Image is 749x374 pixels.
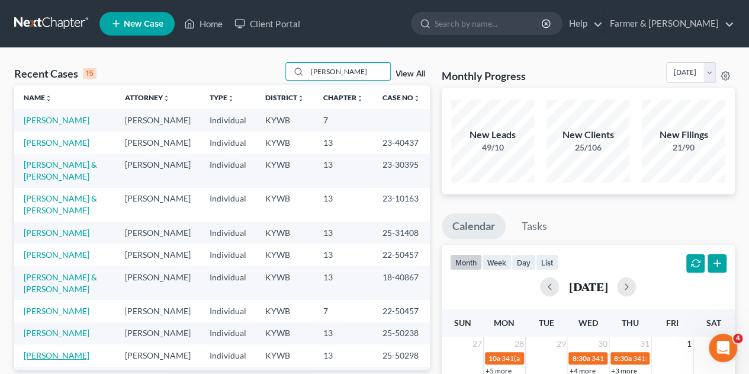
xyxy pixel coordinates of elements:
a: Districtunfold_more [265,93,304,102]
span: Mon [494,318,515,328]
a: Chapterunfold_more [323,93,364,102]
td: [PERSON_NAME] [115,344,200,366]
td: 23-40437 [373,132,430,154]
td: Individual [200,244,256,266]
td: 13 [314,132,373,154]
td: KYWB [256,322,314,344]
span: 27 [471,337,483,351]
span: 341(a) meeting for [PERSON_NAME] [591,354,705,363]
button: week [482,254,512,270]
span: 341(a) meeting for [PERSON_NAME] [502,354,616,363]
td: 22-50457 [373,244,430,266]
td: KYWB [256,222,314,244]
span: 30 [597,337,609,351]
a: Client Portal [229,13,306,34]
div: New Leads [451,128,534,142]
span: Thu [622,318,639,328]
a: Nameunfold_more [24,93,52,102]
td: 25-50298 [373,344,430,366]
td: Individual [200,132,256,154]
div: 21/90 [642,142,725,154]
iframe: Intercom live chat [709,334,737,362]
td: Individual [200,300,256,322]
a: [PERSON_NAME] [24,138,89,148]
a: Farmer & [PERSON_NAME] [604,13,734,34]
i: unfold_more [45,95,52,102]
a: Typeunfold_more [210,93,234,102]
td: KYWB [256,154,314,187]
a: Calendar [442,213,506,239]
a: [PERSON_NAME] & [PERSON_NAME] [24,193,97,215]
td: 13 [314,266,373,300]
i: unfold_more [163,95,170,102]
button: day [512,254,536,270]
td: [PERSON_NAME] [115,300,200,322]
span: New Case [124,20,163,28]
span: 10a [488,354,500,363]
td: KYWB [256,344,314,366]
td: Individual [200,222,256,244]
td: 13 [314,188,373,222]
td: Individual [200,344,256,366]
td: Individual [200,154,256,187]
i: unfold_more [413,95,420,102]
td: Individual [200,266,256,300]
span: 28 [513,337,525,351]
input: Search by name... [435,12,543,34]
button: month [450,254,482,270]
input: Search by name... [307,63,390,80]
span: Sat [706,318,721,328]
div: 15 [83,68,97,79]
td: 23-30395 [373,154,430,187]
td: 13 [314,154,373,187]
div: 49/10 [451,142,534,154]
div: New Clients [547,128,629,142]
td: 13 [314,222,373,244]
a: [PERSON_NAME] [24,350,89,360]
td: Individual [200,322,256,344]
span: Tue [538,318,554,328]
a: Attorneyunfold_more [125,93,170,102]
td: 25-50238 [373,322,430,344]
td: KYWB [256,188,314,222]
td: [PERSON_NAME] [115,322,200,344]
td: [PERSON_NAME] [115,222,200,244]
td: KYWB [256,132,314,154]
a: [PERSON_NAME] [24,115,89,125]
td: 25-31408 [373,222,430,244]
span: Wed [578,318,598,328]
a: View All [396,70,425,78]
button: list [536,254,558,270]
td: KYWB [256,266,314,300]
td: [PERSON_NAME] [115,109,200,131]
td: 23-10163 [373,188,430,222]
span: 8:30a [614,354,632,363]
a: [PERSON_NAME] [24,228,89,238]
td: Individual [200,188,256,222]
a: [PERSON_NAME] & [PERSON_NAME] [24,272,97,294]
td: 18-40867 [373,266,430,300]
i: unfold_more [227,95,234,102]
td: [PERSON_NAME] [115,266,200,300]
a: [PERSON_NAME] [24,250,89,260]
a: [PERSON_NAME] [24,328,89,338]
td: Individual [200,109,256,131]
td: KYWB [256,300,314,322]
span: Sun [454,318,471,328]
td: 7 [314,109,373,131]
span: 31 [639,337,651,351]
h2: [DATE] [568,280,607,293]
td: [PERSON_NAME] [115,132,200,154]
td: [PERSON_NAME] [115,188,200,222]
a: Home [178,13,229,34]
a: [PERSON_NAME] & [PERSON_NAME] [24,159,97,181]
div: New Filings [642,128,725,142]
td: 13 [314,244,373,266]
span: 8:30a [572,354,590,363]
td: 22-50457 [373,300,430,322]
td: KYWB [256,244,314,266]
div: 25/106 [547,142,629,154]
td: 7 [314,300,373,322]
td: KYWB [256,109,314,131]
span: 29 [555,337,567,351]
